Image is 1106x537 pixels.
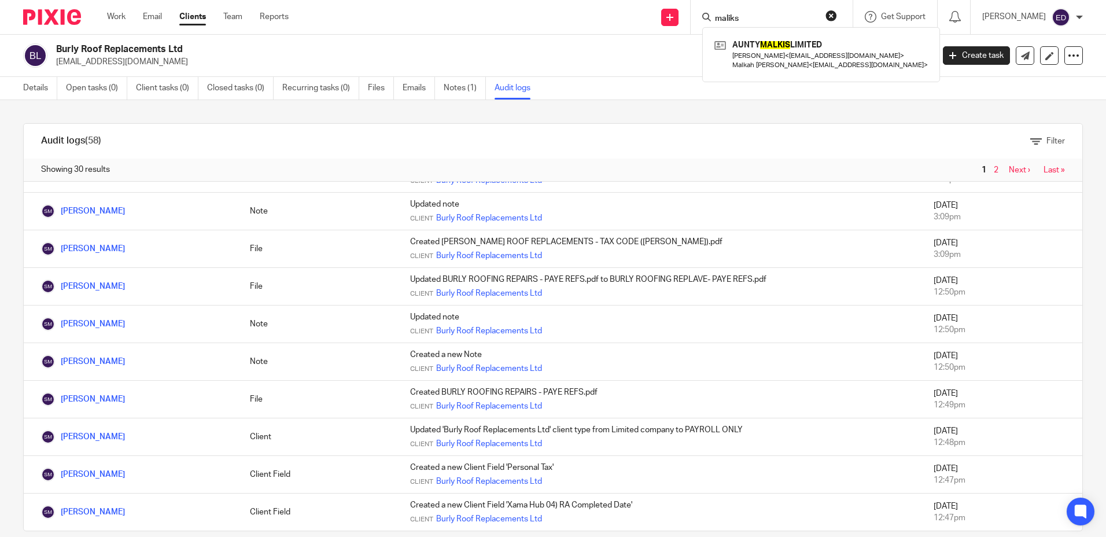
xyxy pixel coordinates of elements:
[41,508,125,516] a: [PERSON_NAME]
[260,11,289,23] a: Reports
[238,343,399,381] td: Note
[436,400,542,412] a: Burly Roof Replacements Ltd
[934,475,1071,486] div: 12:47pm
[238,306,399,343] td: Note
[495,77,539,100] a: Audit logs
[136,77,198,100] a: Client tasks (0)
[410,252,433,261] span: Client
[41,204,55,218] img: Shinead MULVANEY
[1044,166,1065,174] a: Last »
[41,358,125,366] a: [PERSON_NAME]
[238,494,399,531] td: Client Field
[238,418,399,456] td: Client
[238,381,399,418] td: File
[436,513,542,525] a: Burly Roof Replacements Ltd
[410,289,433,299] span: Client
[399,268,922,306] td: Updated BURLY ROOFING REPAIRS - PAYE REFS.pdf to BURLY ROOFING REPLAVE- PAYE REFS.pdf
[41,245,125,253] a: [PERSON_NAME]
[399,343,922,381] td: Created a new Note
[56,56,926,68] p: [EMAIL_ADDRESS][DOMAIN_NAME]
[881,13,926,21] span: Get Support
[943,46,1010,65] a: Create task
[207,77,274,100] a: Closed tasks (0)
[934,437,1071,448] div: 12:48pm
[41,320,125,328] a: [PERSON_NAME]
[982,11,1046,23] p: [PERSON_NAME]
[922,456,1082,494] td: [DATE]
[410,440,433,449] span: Client
[436,438,542,450] a: Burly Roof Replacements Ltd
[143,11,162,23] a: Email
[979,163,989,177] span: 1
[922,230,1082,268] td: [DATE]
[825,10,837,21] button: Clear
[41,430,55,444] img: Shinead MULVANEY
[41,135,101,147] h1: Audit logs
[934,362,1071,373] div: 12:50pm
[41,470,125,479] a: [PERSON_NAME]
[922,381,1082,418] td: [DATE]
[238,193,399,230] td: Note
[934,324,1071,336] div: 12:50pm
[922,418,1082,456] td: [DATE]
[41,242,55,256] img: Shinead MULVANEY
[223,11,242,23] a: Team
[403,77,435,100] a: Emails
[934,211,1071,223] div: 3:09pm
[1009,166,1030,174] a: Next ›
[23,77,57,100] a: Details
[934,512,1071,524] div: 12:47pm
[41,505,55,519] img: Shinead MULVANEY
[410,214,433,223] span: Client
[41,317,55,331] img: Shinead MULVANEY
[399,456,922,494] td: Created a new Client Field 'Personal Tax'
[66,77,127,100] a: Open tasks (0)
[436,250,542,262] a: Burly Roof Replacements Ltd
[107,11,126,23] a: Work
[714,14,818,24] input: Search
[399,418,922,456] td: Updated 'Burly Roof Replacements Ltd' client type from Limited company to PAYROLL ONLY
[399,193,922,230] td: Updated note
[399,494,922,531] td: Created a new Client Field 'Xama Hub 04) RA Completed Date'
[399,306,922,343] td: Updated note
[922,343,1082,381] td: [DATE]
[41,395,125,403] a: [PERSON_NAME]
[410,365,433,374] span: Client
[41,164,110,175] span: Showing 30 results
[23,9,81,25] img: Pixie
[436,476,542,487] a: Burly Roof Replacements Ltd
[922,268,1082,306] td: [DATE]
[399,381,922,418] td: Created BURLY ROOFING REPAIRS - PAYE REFS.pdf
[41,392,55,406] img: Shinead MULVANEY
[436,325,542,337] a: Burly Roof Replacements Ltd
[238,456,399,494] td: Client Field
[85,136,101,145] span: (58)
[179,11,206,23] a: Clients
[368,77,394,100] a: Files
[56,43,751,56] h2: Burly Roof Replacements Ltd
[436,212,542,224] a: Burly Roof Replacements Ltd
[436,363,542,374] a: Burly Roof Replacements Ltd
[282,77,359,100] a: Recurring tasks (0)
[410,477,433,487] span: Client
[238,230,399,268] td: File
[934,286,1071,298] div: 12:50pm
[238,268,399,306] td: File
[1052,8,1070,27] img: svg%3E
[1046,137,1065,145] span: Filter
[922,193,1082,230] td: [DATE]
[922,306,1082,343] td: [DATE]
[444,77,486,100] a: Notes (1)
[41,282,125,290] a: [PERSON_NAME]
[41,468,55,481] img: Shinead MULVANEY
[934,399,1071,411] div: 12:49pm
[979,165,1065,175] nav: pager
[41,207,125,215] a: [PERSON_NAME]
[399,230,922,268] td: Created [PERSON_NAME] ROOF REPLACEMENTS - TAX CODE ([PERSON_NAME]).pdf
[922,494,1082,531] td: [DATE]
[934,249,1071,260] div: 3:09pm
[994,166,998,174] a: 2
[23,43,47,68] img: svg%3E
[410,402,433,411] span: Client
[436,288,542,299] a: Burly Roof Replacements Ltd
